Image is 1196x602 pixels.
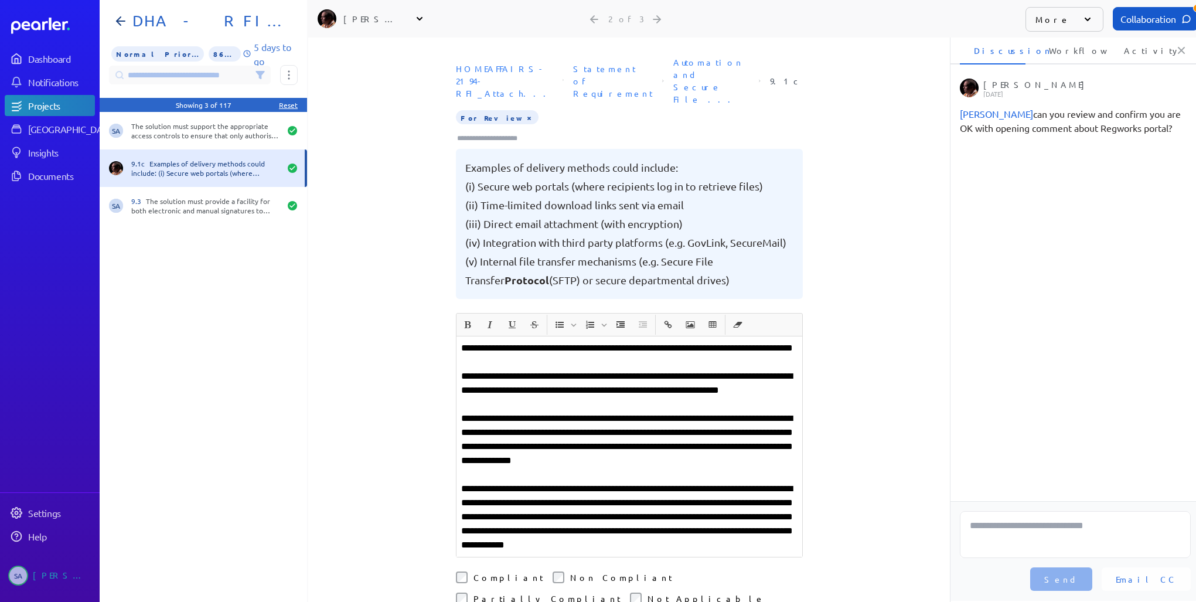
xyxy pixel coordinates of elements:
input: Type here to add tags [456,132,529,144]
div: Help [28,530,94,542]
div: Examples of delivery methods could include: (i) Secure web portals (where recipients log in to re... [131,159,280,178]
div: Documents [28,170,94,182]
span: Sheet: Statement of Requirement [568,58,657,104]
span: For Review [456,110,539,124]
div: [GEOGRAPHIC_DATA] [28,123,115,135]
a: Documents [5,165,95,186]
button: Insert Image [680,315,700,335]
span: 86% of Questions Completed [209,46,240,62]
span: Insert table [702,315,723,335]
a: [GEOGRAPHIC_DATA] [5,118,95,140]
span: Steve Ackermann [109,124,123,138]
div: [PERSON_NAME] [983,79,1187,97]
button: Insert link [658,315,678,335]
span: Priority [111,46,204,62]
span: Section: Automation and Secure File Sharing [669,52,754,110]
button: Strike through [524,315,544,335]
span: Insert link [657,315,679,335]
div: The solution must support the appropriate access controls to ensure that only authorised users ca... [131,121,280,140]
a: Projects [5,95,95,116]
img: Ryan Baird [960,79,979,97]
div: The solution must provide a facility for both electronic and manual signatures to support the sec... [131,196,280,215]
div: [PERSON_NAME] [33,566,91,586]
button: Insert table [703,315,723,335]
span: Clear Formatting [727,315,748,335]
span: Strike through [524,315,545,335]
button: Send [1030,567,1092,591]
li: Workflow [1035,36,1100,64]
span: Insert Ordered List [580,315,609,335]
span: Steve Ackermann [8,566,28,586]
label: Non Compliant [570,572,672,583]
span: Email CC [1116,573,1177,585]
span: Document: HOMEAFFAIRS-2194-RFI_Attachment 4_RFI Response Template_Statement of Requirements Pearl... [451,58,558,104]
button: Italic [480,315,500,335]
button: Increase Indent [611,315,631,335]
a: Help [5,526,95,547]
img: Ryan Baird [318,9,336,28]
span: 9.1c [131,159,149,168]
button: Bold [458,315,478,335]
p: 5 days to go [254,40,298,68]
label: Compliant [473,572,543,583]
a: Settings [5,502,95,523]
span: Steve Ackermann [960,108,1033,120]
span: Steve Ackermann [109,199,123,213]
span: Insert Unordered List [549,315,578,335]
div: Settings [28,507,94,519]
div: Showing 3 of 117 [176,100,231,110]
h1: DHA - RFI FOIP CMS Functional Requirements [128,12,288,30]
p: More [1035,13,1070,25]
span: 9.3 [131,196,146,206]
div: Notifications [28,76,94,88]
span: Send [1044,573,1078,585]
a: Notifications [5,72,95,93]
span: Italic [479,315,500,335]
span: Underline [502,315,523,335]
div: Projects [28,100,94,111]
div: Insights [28,147,94,158]
li: Discussion [960,36,1025,64]
div: can you review and confirm you are OK with opening comment about Regworks portal? [960,107,1191,135]
button: Underline [502,315,522,335]
div: [PERSON_NAME] [343,13,402,25]
span: Decrease Indent [632,315,653,335]
span: Bold [457,315,478,335]
button: Email CC [1102,567,1191,591]
a: Dashboard [11,18,95,34]
button: Insert Ordered List [580,315,600,335]
div: Reset [279,100,298,110]
button: Tag at index 0 with value ForReview focussed. Press backspace to remove [524,111,534,123]
span: Reference Number: 9.1c [765,70,807,92]
div: Dashboard [28,53,94,64]
img: Ryan Baird [109,161,123,175]
a: Dashboard [5,48,95,69]
a: SA[PERSON_NAME] [5,561,95,590]
a: Insights [5,142,95,163]
pre: Examples of delivery methods could include: (i) Secure web portals (where recipients log in to re... [465,158,793,290]
button: Insert Unordered List [550,315,570,335]
p: [DATE] [983,90,1187,97]
span: Insert Image [680,315,701,335]
span: Protocol [505,273,549,287]
button: Clear Formatting [728,315,748,335]
span: Increase Indent [610,315,631,335]
div: 2 of 3 [608,13,644,24]
li: Activity [1110,36,1175,64]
